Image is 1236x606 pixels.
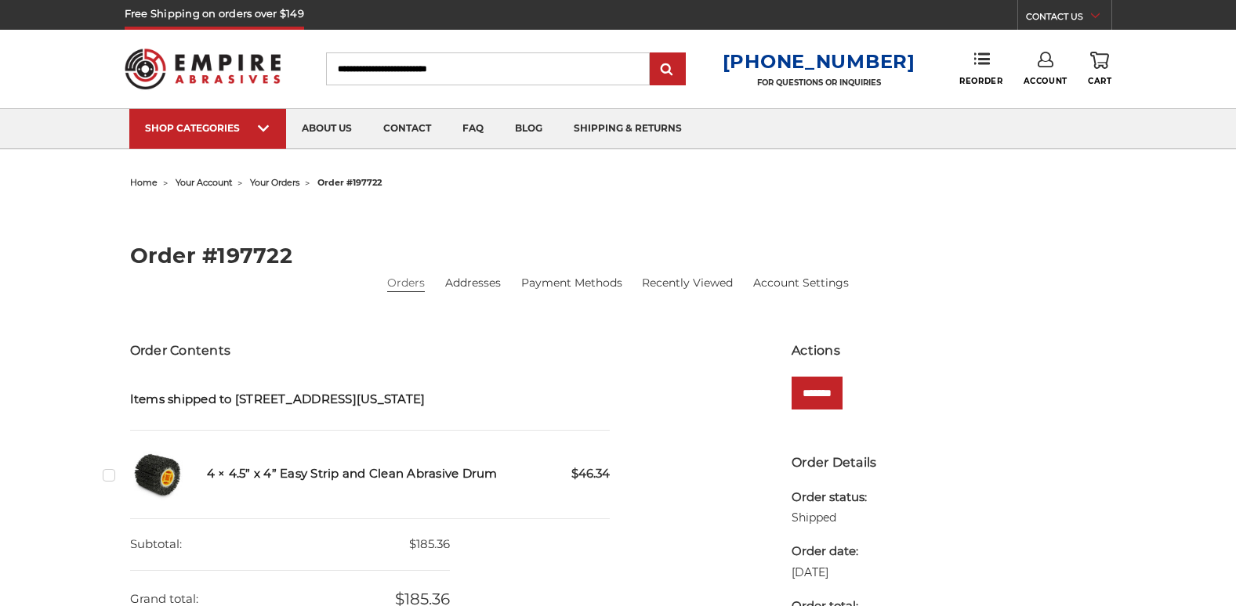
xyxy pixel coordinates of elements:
a: your account [176,177,232,188]
dd: Shipped [792,510,898,526]
h5: Items shipped to [STREET_ADDRESS][US_STATE] [130,391,611,409]
span: $46.34 [571,465,610,483]
a: Reorder [959,52,1002,85]
a: about us [286,109,368,149]
a: your orders [250,177,299,188]
a: Payment Methods [521,275,622,291]
a: home [130,177,158,188]
dd: $185.36 [130,519,450,571]
a: CONTACT US [1026,8,1111,30]
span: order #197722 [317,177,382,188]
a: [PHONE_NUMBER] [723,50,915,73]
span: Reorder [959,76,1002,86]
a: Cart [1088,52,1111,86]
div: SHOP CATEGORIES [145,122,270,134]
a: Account Settings [753,275,849,291]
a: shipping & returns [558,109,698,149]
img: 4.5 inch x 4 inch paint stripping drum [130,447,185,502]
h2: Order #197722 [130,245,1107,266]
span: Cart [1088,76,1111,86]
p: FOR QUESTIONS OR INQUIRIES [723,78,915,88]
h3: Order Contents [130,341,611,360]
dd: [DATE] [792,565,898,581]
dt: Order date: [792,543,898,561]
img: Empire Abrasives [125,38,281,99]
a: Addresses [445,275,501,291]
h3: Order Details [792,453,1106,472]
h5: 4 × 4.5” x 4” Easy Strip and Clean Abrasive Drum [207,465,611,483]
a: faq [447,109,499,149]
a: Orders [387,275,425,291]
h3: Actions [792,341,1106,360]
a: contact [368,109,447,149]
a: Recently Viewed [642,275,733,291]
a: blog [499,109,558,149]
span: Account [1024,76,1067,86]
dt: Order status: [792,489,898,507]
dt: Subtotal: [130,519,182,570]
input: Submit [652,54,683,85]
